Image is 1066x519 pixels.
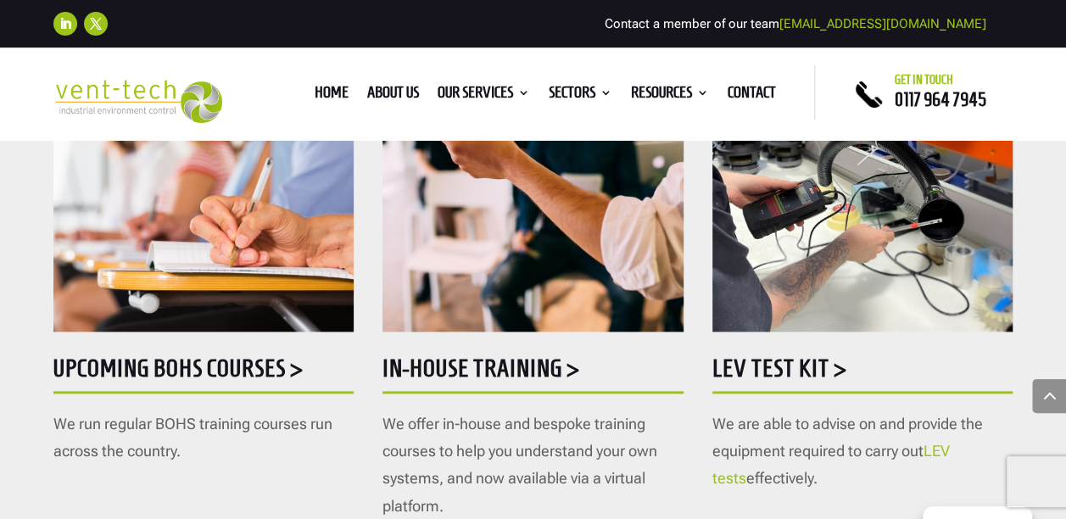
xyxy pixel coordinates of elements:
[367,86,419,105] a: About us
[53,356,354,389] h5: Upcoming BOHS courses >
[53,80,222,123] img: 2023-09-27T08_35_16.549ZVENT-TECH---Clear-background
[549,86,612,105] a: Sectors
[315,86,349,105] a: Home
[438,86,530,105] a: Our Services
[712,442,950,487] a: LEV tests
[779,16,986,31] a: [EMAIL_ADDRESS][DOMAIN_NAME]
[895,73,953,86] span: Get in touch
[382,415,657,515] span: We offer in-house and bespoke training courses to help you understand your own systems, and now a...
[895,89,986,109] a: 0117 964 7945
[712,415,983,488] span: We are able to advise on and provide the equipment required to carry out effectively.
[84,12,108,36] a: Follow on X
[382,356,683,389] h5: In-house training >
[605,16,986,31] span: Contact a member of our team
[53,12,77,36] a: Follow on LinkedIn
[53,410,354,466] p: We run regular BOHS training courses run across the country.
[712,356,1013,389] h5: LEV Test Kit >
[728,86,776,105] a: Contact
[631,86,709,105] a: Resources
